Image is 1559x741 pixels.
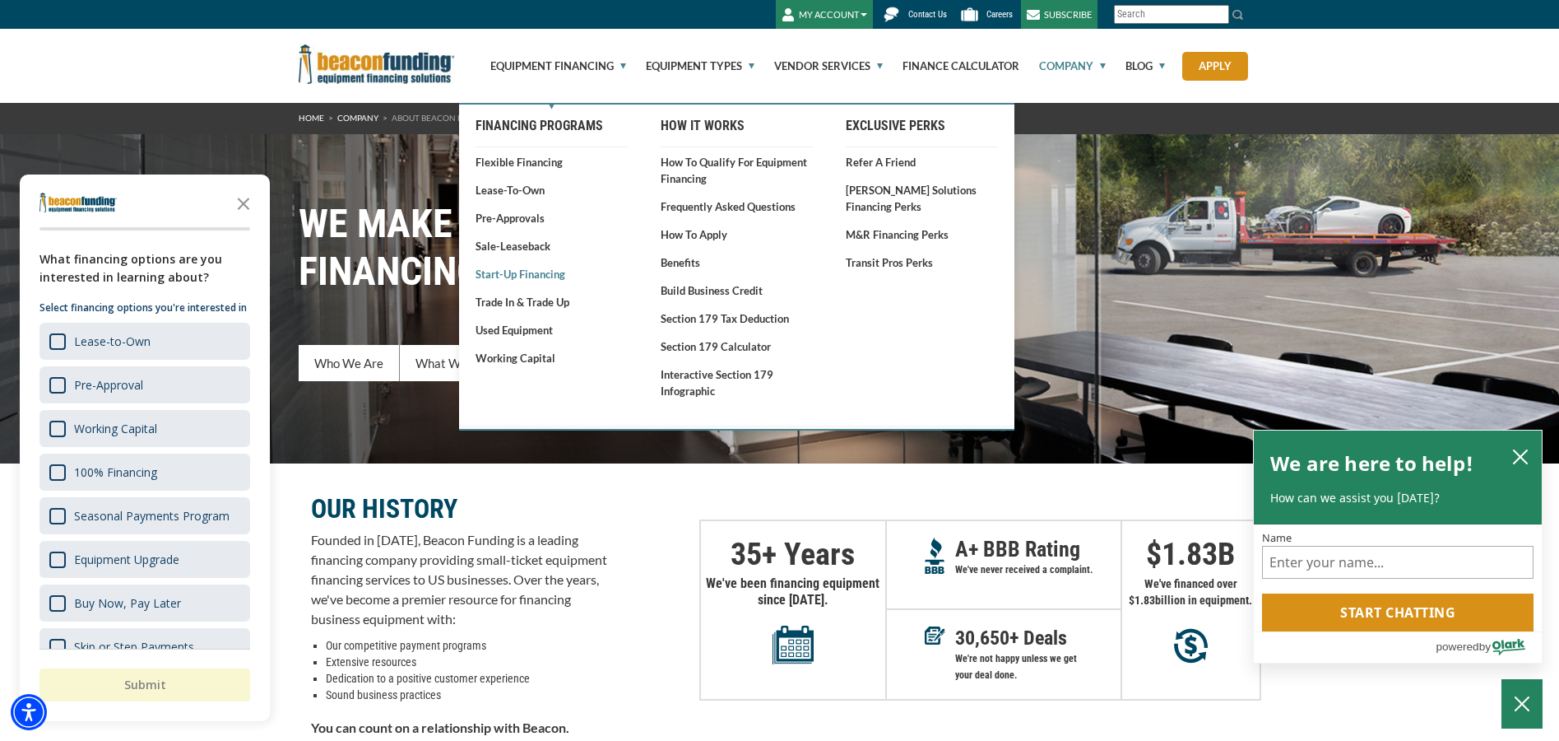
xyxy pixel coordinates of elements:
a: Section 179 Calculator [661,338,813,355]
div: Lease-to-Own [39,323,250,360]
div: Accessibility Menu [11,694,47,730]
button: close chatbox [1507,445,1533,469]
div: Buy Now, Pay Later [39,585,250,622]
img: Search [1232,8,1245,21]
span: Careers [986,9,1013,20]
span: About Beacon Funding [392,113,496,123]
a: Start-Up Financing [476,266,628,282]
a: Build Business Credit [661,282,813,299]
a: [PERSON_NAME] Solutions Financing Perks [846,182,998,215]
a: How It Works [661,111,813,140]
div: Lease-to-Own [74,333,151,349]
a: How to Qualify for Equipment Financing [661,154,813,187]
a: Equipment Financing [471,29,626,103]
p: We've financed over $ billion in equipment. [1122,576,1260,608]
span: 1.83 [1162,536,1218,572]
a: Clear search text [1212,8,1225,21]
a: Powered by Olark [1436,632,1542,663]
a: Used Equipment [476,322,628,338]
a: Flexible Financing [476,154,628,170]
a: Financing Programs [476,111,628,140]
div: olark chatbox [1253,430,1543,664]
p: Founded in [DATE], Beacon Funding is a leading financing company providing small-ticket equipment... [311,530,607,629]
a: Working Capital [476,350,628,366]
a: Exclusive Perks [846,111,998,140]
p: + Years [701,546,885,562]
button: Close the survey [227,186,260,219]
a: What We Do [400,345,502,381]
p: Select financing options you're interested in [39,300,250,316]
p: OUR HISTORY [311,499,607,519]
div: Pre-Approval [39,366,250,403]
div: Equipment Upgrade [74,552,179,567]
p: A+ BBB Rating [955,541,1121,557]
img: Company logo [39,193,117,212]
a: How to Apply [661,226,813,243]
a: Equipment Types [627,29,754,103]
img: A+ Reputation BBB [925,538,945,574]
a: Refer a Friend [846,154,998,170]
li: Sound business practices [326,687,607,703]
a: Beacon Funding Corporation [299,56,455,69]
a: Company [337,113,378,123]
div: Skip or Step Payments [74,639,194,655]
div: Buy Now, Pay Later [74,595,181,611]
div: Survey [20,175,270,721]
div: What financing options are you interested in learning about? [39,250,250,287]
h2: We are here to help! [1270,447,1473,480]
a: Frequently Asked Questions [661,198,813,215]
div: Seasonal Payments Program [39,497,250,534]
div: 100% Financing [74,464,157,480]
span: powered [1436,636,1478,657]
a: Trade In & Trade Up [476,294,628,310]
li: Dedication to a positive customer experience [326,670,607,687]
p: + Deals [955,630,1121,646]
input: Search [1114,5,1229,24]
a: Apply [1182,52,1248,81]
div: 100% Financing [39,454,250,491]
a: Company [1020,29,1106,103]
a: Blog [1107,29,1165,103]
div: Pre-Approval [74,377,143,393]
img: Years in equipment financing [773,625,814,664]
a: Sale-Leaseback [476,238,628,254]
div: Working Capital [74,421,157,436]
p: We're not happy unless we get your deal done. [955,650,1121,683]
a: HOME [299,113,324,123]
span: 35 [731,536,762,572]
a: Lease-To-Own [476,182,628,198]
a: Vendor Services [755,29,883,103]
span: by [1479,636,1491,657]
div: Seasonal Payments Program [74,508,230,524]
span: 1.83 [1134,594,1155,607]
div: Skip or Step Payments [39,628,250,665]
a: Transit Pros Perks [846,254,998,271]
a: Who We Are [299,345,400,381]
input: Name [1262,546,1533,579]
p: $ B [1122,546,1260,562]
span: 30,650 [955,627,1009,650]
a: Interactive Section 179 Infographic [661,366,813,399]
button: Submit [39,669,250,701]
h1: WE MAKE EQUIPMENT FINANCING EASY [299,200,1261,296]
img: Beacon Funding Corporation [299,44,455,84]
label: Name [1262,533,1533,543]
a: Finance Calculator [884,29,1019,103]
a: M&R Financing Perks [846,226,998,243]
a: Pre-approvals [476,210,628,226]
li: Our competitive payment programs [326,637,607,654]
div: Equipment Upgrade [39,541,250,578]
img: Deals in Equipment Financing [925,627,945,645]
span: Contact Us [908,9,947,20]
img: Millions in equipment purchases [1174,628,1208,664]
li: Extensive resources [326,654,607,670]
button: Start chatting [1262,594,1533,631]
a: Section 179 Tax Deduction [661,310,813,327]
p: We've never received a complaint. [955,562,1121,578]
p: How can we assist you [DATE]? [1270,490,1525,506]
p: We've been financing equipment since [DATE]. [701,576,885,664]
button: Close Chatbox [1501,679,1543,729]
a: Benefits [661,254,813,271]
strong: You can count on a relationship with Beacon. [311,720,569,735]
div: Working Capital [39,410,250,447]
